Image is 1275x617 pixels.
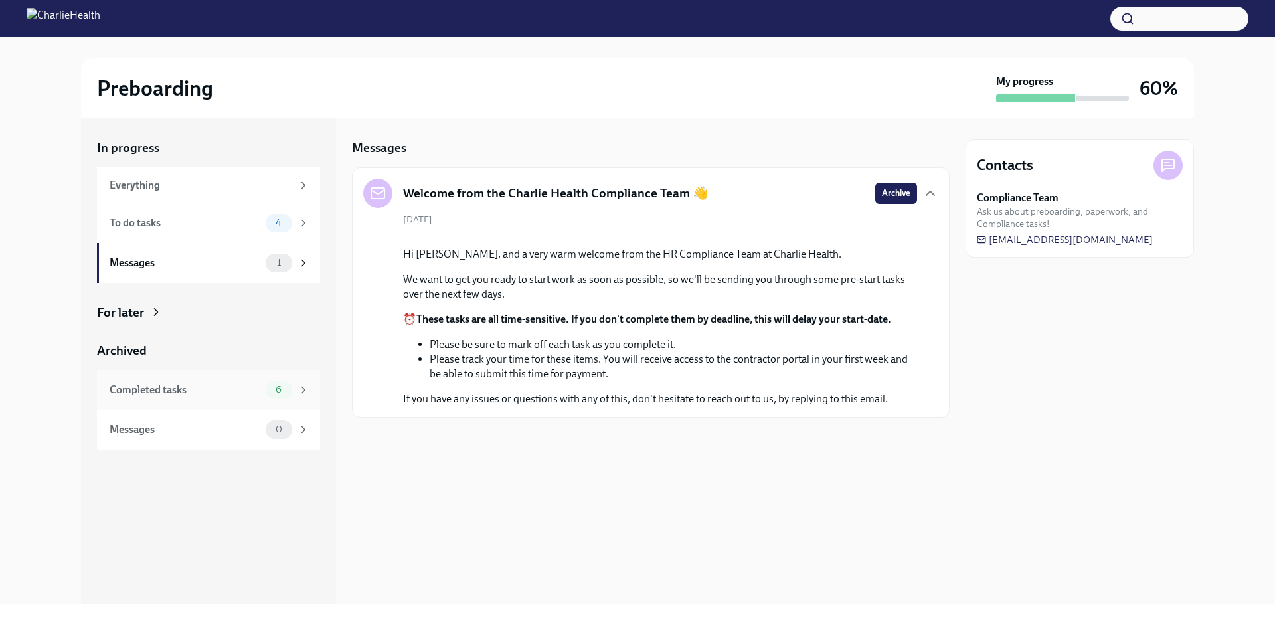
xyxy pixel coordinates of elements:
a: Completed tasks6 [97,370,320,410]
h5: Welcome from the Charlie Health Compliance Team 👋 [403,185,709,202]
a: Everything [97,167,320,203]
div: Everything [110,178,292,193]
div: To do tasks [110,216,260,230]
div: Messages [110,422,260,437]
p: We want to get you ready to start work as soon as possible, so we'll be sending you through some ... [403,272,917,302]
a: For later [97,304,320,321]
span: 4 [268,218,290,228]
a: Archived [97,342,320,359]
h3: 60% [1140,76,1178,100]
span: Ask us about preboarding, paperwork, and Compliance tasks! [977,205,1183,230]
a: In progress [97,139,320,157]
h4: Contacts [977,155,1033,175]
div: For later [97,304,144,321]
span: 0 [268,424,290,434]
h5: Messages [352,139,406,157]
button: Archive [875,183,917,204]
h2: Preboarding [97,75,213,102]
p: ⏰ [403,312,917,327]
div: Messages [110,256,260,270]
a: To do tasks4 [97,203,320,243]
a: [EMAIL_ADDRESS][DOMAIN_NAME] [977,233,1153,246]
strong: My progress [996,74,1053,89]
a: Messages0 [97,410,320,450]
span: [DATE] [403,213,432,226]
img: CharlieHealth [27,8,100,29]
span: 6 [268,385,290,395]
strong: Compliance Team [977,191,1059,205]
a: Messages1 [97,243,320,283]
li: Please be sure to mark off each task as you complete it. [430,337,917,352]
span: Archive [882,187,910,200]
span: 1 [269,258,289,268]
strong: These tasks are all time-sensitive. If you don't complete them by deadline, this will delay your ... [416,313,891,325]
div: Completed tasks [110,383,260,397]
li: Please track your time for these items. You will receive access to the contractor portal in your ... [430,352,917,381]
p: If you have any issues or questions with any of this, don't hesitate to reach out to us, by reply... [403,392,917,406]
p: Hi [PERSON_NAME], and a very warm welcome from the HR Compliance Team at Charlie Health. [403,247,917,262]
